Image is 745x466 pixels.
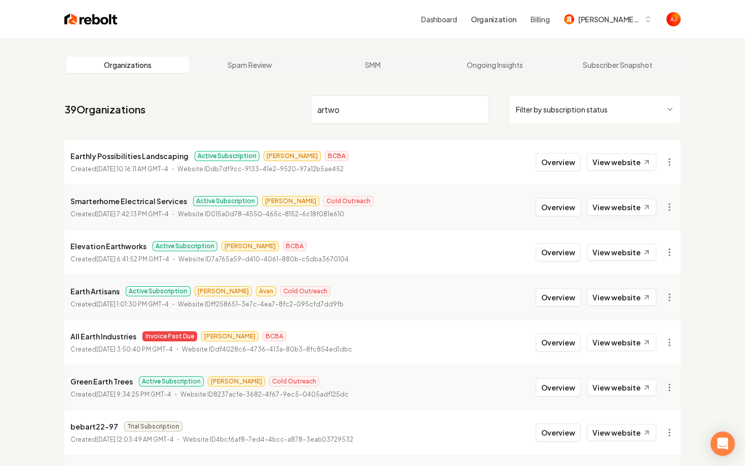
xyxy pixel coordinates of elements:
[434,57,556,73] a: Ongoing Insights
[96,345,173,353] time: [DATE] 3:50:40 PM GMT-4
[536,378,581,397] button: Overview
[64,102,145,116] a: 39Organizations
[536,243,581,261] button: Overview
[64,12,118,26] img: Rebolt Logo
[536,423,581,442] button: Overview
[96,391,171,398] time: [DATE] 9:34:25 PM GMT-4
[666,12,681,26] button: Open user button
[70,164,168,174] p: Created
[587,289,656,306] a: View website
[256,286,276,296] span: Avan
[70,420,118,433] p: bebart22-97
[178,299,344,309] p: Website ID ff258651-3e7c-4ea7-8fc2-095cfd7dd9fb
[180,390,349,400] p: Website ID 8237acfe-3682-4f67-9ec5-0405adf125dc
[177,164,344,174] p: Website ID db7df9cc-9133-41e2-9520-97a12b5ae452
[587,424,656,441] a: View website
[536,288,581,306] button: Overview
[126,286,191,296] span: Active Subscription
[587,153,656,171] a: View website
[269,376,319,386] span: Cold Outreach
[311,57,434,73] a: SMM
[421,14,457,24] a: Dashboard
[142,331,197,341] span: Invoice Past Due
[666,12,681,26] img: Austin Jellison
[70,285,120,297] p: Earth Artisans
[263,331,286,341] span: BCBA
[531,14,550,24] button: Billing
[325,151,349,161] span: BCBA
[556,57,679,73] a: Subscriber Snapshot
[66,57,189,73] a: Organizations
[96,436,174,443] time: [DATE] 12:03:49 AM GMT-4
[195,286,252,296] span: [PERSON_NAME]
[70,209,169,219] p: Created
[195,151,259,161] span: Active Subscription
[124,421,182,432] span: Trial Subscription
[323,196,374,206] span: Cold Outreach
[70,344,173,355] p: Created
[189,57,312,73] a: Spam Review
[70,254,169,264] p: Created
[178,254,349,264] p: Website ID 7a765a59-d410-4061-880b-c5dba3670104
[178,209,344,219] p: Website ID 015a0d78-4550-465c-8152-6c18f081e610
[578,14,640,25] span: [PERSON_NAME] Custom Builds
[587,244,656,261] a: View website
[183,435,353,445] p: Website ID 4bcf6af8-7ed4-4bcc-a878-3eab03729532
[465,10,523,28] button: Organization
[536,333,581,352] button: Overview
[70,330,136,342] p: All Earth Industries
[262,196,319,206] span: [PERSON_NAME]
[221,241,279,251] span: [PERSON_NAME]
[536,198,581,216] button: Overview
[96,210,169,218] time: [DATE] 7:42:13 PM GMT-4
[264,151,321,161] span: [PERSON_NAME]
[153,241,217,251] span: Active Subscription
[564,14,574,24] img: Berg Custom Builds
[208,376,265,386] span: [PERSON_NAME]
[139,376,204,386] span: Active Subscription
[311,95,489,124] input: Search by name or ID
[536,153,581,171] button: Overview
[96,165,168,173] time: [DATE] 10:16:11 AM GMT-4
[96,300,169,308] time: [DATE] 1:01:30 PM GMT-4
[280,286,330,296] span: Cold Outreach
[587,379,656,396] a: View website
[201,331,258,341] span: [PERSON_NAME]
[70,195,187,207] p: Smarterhome Electrical Services
[70,150,189,162] p: Earthly Possibilities Landscaping
[587,199,656,216] a: View website
[70,299,169,309] p: Created
[70,375,133,387] p: Green Earth Trees
[70,390,171,400] p: Created
[587,334,656,351] a: View website
[711,432,735,456] div: Open Intercom Messenger
[96,255,169,263] time: [DATE] 6:41:52 PM GMT-4
[70,435,174,445] p: Created
[70,240,146,252] p: Elevation Earthworks
[283,241,307,251] span: BCBA
[182,344,352,355] p: Website ID df4028c6-4736-413a-80b3-8fc854ed1dbc
[193,196,258,206] span: Active Subscription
